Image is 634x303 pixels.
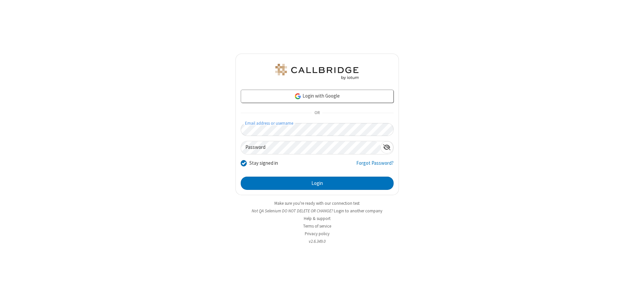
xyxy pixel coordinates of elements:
label: Stay signed in [249,159,278,167]
img: google-icon.png [294,93,301,100]
input: Email address or username [241,123,394,136]
a: Forgot Password? [356,159,394,172]
div: Show password [380,141,393,153]
a: Privacy policy [305,231,330,237]
a: Help & support [304,216,331,221]
input: Password [241,141,380,154]
a: Terms of service [303,223,331,229]
a: Login with Google [241,90,394,103]
button: Login [241,177,394,190]
span: OR [312,108,322,118]
img: QA Selenium DO NOT DELETE OR CHANGE [274,64,360,80]
a: Make sure you're ready with our connection test [274,200,360,206]
li: Not QA Selenium DO NOT DELETE OR CHANGE? [235,208,399,214]
li: v2.6.349.0 [235,238,399,244]
button: Login to another company [334,208,382,214]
